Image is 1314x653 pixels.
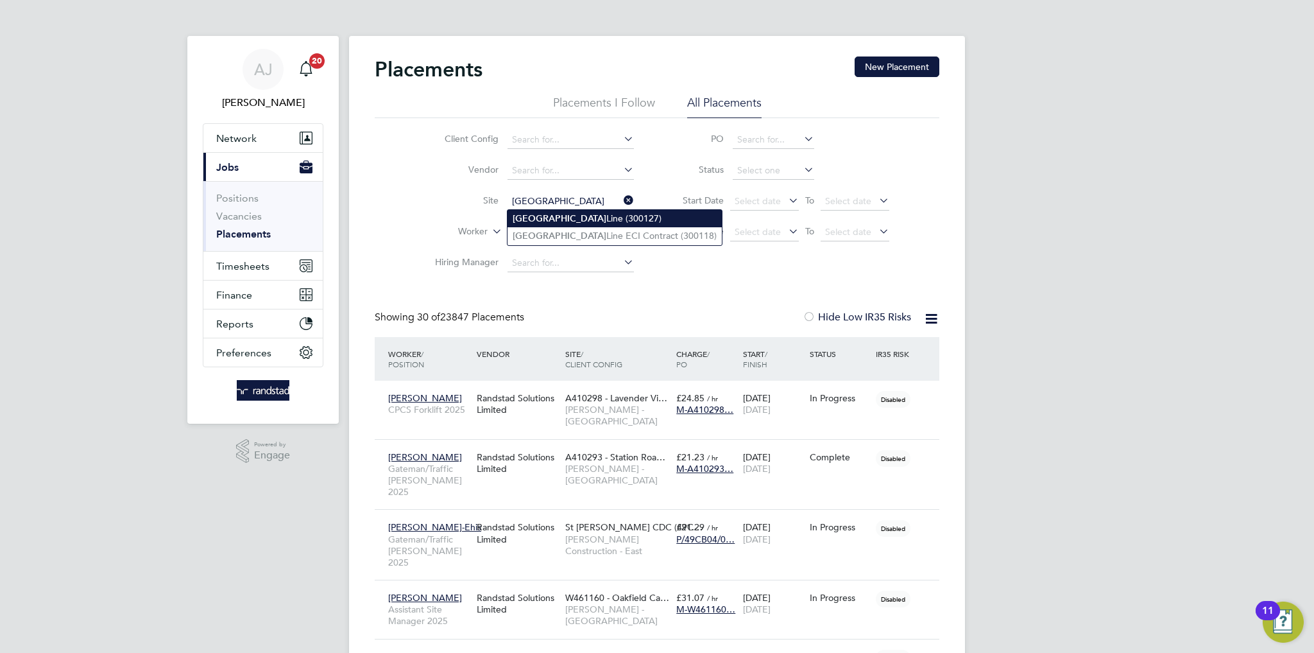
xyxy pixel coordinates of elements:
[474,342,562,365] div: Vendor
[187,36,339,424] nav: Main navigation
[735,195,781,207] span: Select date
[375,311,527,324] div: Showing
[254,439,290,450] span: Powered by
[216,228,271,240] a: Placements
[375,57,482,82] h2: Placements
[565,463,670,486] span: [PERSON_NAME] - [GEOGRAPHIC_DATA]
[873,342,917,365] div: IR35 Risk
[216,132,257,144] span: Network
[254,61,273,78] span: AJ
[876,450,910,467] span: Disabled
[740,586,806,622] div: [DATE]
[825,195,871,207] span: Select date
[203,153,323,181] button: Jobs
[388,349,424,369] span: / Position
[203,309,323,338] button: Reports
[385,585,939,596] a: [PERSON_NAME]Assistant Site Manager 2025Randstad Solutions LimitedW461160 - Oakfield Ca…[PERSON_N...
[676,404,733,415] span: M-A410298…
[508,193,634,211] input: Search for...
[553,95,655,118] li: Placements I Follow
[474,586,562,622] div: Randstad Solutions Limited
[565,521,703,533] span: St [PERSON_NAME] CDC (49C…
[810,521,870,533] div: In Progress
[707,394,718,403] span: / hr
[676,592,704,604] span: £31.07
[425,195,499,206] label: Site
[676,521,704,533] span: £21.29
[513,213,606,224] b: [GEOGRAPHIC_DATA]
[309,53,325,69] span: 20
[425,133,499,144] label: Client Config
[216,318,253,330] span: Reports
[803,311,911,324] label: Hide Low IR35 Risks
[385,385,939,396] a: [PERSON_NAME]CPCS Forklift 2025Randstad Solutions LimitedA410298 - Lavender Vi…[PERSON_NAME] - [G...
[508,227,722,245] li: Line ECI Contract (300118)
[676,463,733,475] span: M-A410293…
[666,164,724,175] label: Status
[740,342,806,376] div: Start
[733,131,814,149] input: Search for...
[216,289,252,301] span: Finance
[254,450,290,461] span: Engage
[1262,611,1274,627] div: 11
[743,534,771,545] span: [DATE]
[743,604,771,615] span: [DATE]
[743,349,767,369] span: / Finish
[417,311,440,324] span: 30 of
[203,49,323,110] a: AJ[PERSON_NAME]
[676,604,735,615] span: M-W461160…
[810,592,870,604] div: In Progress
[385,342,474,376] div: Worker
[673,342,740,376] div: Charge
[417,311,524,324] span: 23847 Placements
[385,514,939,525] a: [PERSON_NAME]-EhisGateman/Traffic [PERSON_NAME] 2025Randstad Solutions LimitedSt [PERSON_NAME] CD...
[676,451,704,463] span: £21.23
[855,57,939,77] button: New Placement
[474,445,562,481] div: Randstad Solutions Limited
[565,451,665,463] span: A410293 - Station Roa…
[508,210,722,227] li: Line (300127)
[565,604,670,627] span: [PERSON_NAME] - [GEOGRAPHIC_DATA]
[388,451,462,463] span: [PERSON_NAME]
[740,445,806,481] div: [DATE]
[876,520,910,537] span: Disabled
[801,192,818,209] span: To
[1263,602,1304,643] button: Open Resource Center, 11 new notifications
[388,592,462,604] span: [PERSON_NAME]
[237,380,290,401] img: randstad-logo-retina.png
[876,391,910,408] span: Disabled
[203,281,323,309] button: Finance
[203,338,323,367] button: Preferences
[474,386,562,422] div: Randstad Solutions Limited
[810,392,870,404] div: In Progress
[508,162,634,180] input: Search for...
[203,124,323,152] button: Network
[513,231,606,241] b: [GEOGRAPHIC_DATA]
[707,523,718,532] span: / hr
[565,349,622,369] span: / Client Config
[743,463,771,475] span: [DATE]
[801,223,818,239] span: To
[203,95,323,110] span: Amelia Jones
[388,404,470,415] span: CPCS Forklift 2025
[735,226,781,238] span: Select date
[425,164,499,175] label: Vendor
[707,593,718,603] span: / hr
[666,133,724,144] label: PO
[676,534,735,545] span: P/49CB04/0…
[203,380,323,401] a: Go to home page
[388,392,462,404] span: [PERSON_NAME]
[216,260,269,272] span: Timesheets
[236,439,291,464] a: Powered byEngage
[385,444,939,455] a: [PERSON_NAME]Gateman/Traffic [PERSON_NAME] 2025Randstad Solutions LimitedA410293 - Station Roa…[P...
[216,161,239,173] span: Jobs
[216,210,262,222] a: Vacancies
[508,131,634,149] input: Search for...
[810,451,870,463] div: Complete
[876,591,910,607] span: Disabled
[388,604,470,627] span: Assistant Site Manager 2025
[203,181,323,251] div: Jobs
[388,534,470,569] span: Gateman/Traffic [PERSON_NAME] 2025
[565,592,669,604] span: W461160 - Oakfield Ca…
[425,256,499,268] label: Hiring Manager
